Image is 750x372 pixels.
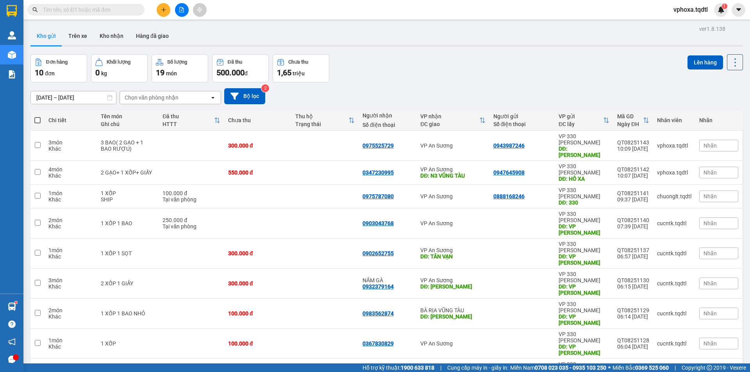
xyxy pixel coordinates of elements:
[420,193,485,199] div: VP An Sương
[420,220,485,226] div: VP An Sương
[420,247,485,253] div: VP An Sương
[293,70,305,77] span: triệu
[635,365,669,371] strong: 0369 525 060
[493,193,525,199] div: 0888168246
[362,277,412,283] div: NĂM GÀ
[8,356,16,363] span: message
[493,169,525,176] div: 0947645908
[48,173,93,179] div: Khác
[420,121,479,127] div: ĐC giao
[48,313,93,320] div: Khác
[559,253,609,266] div: DĐ: VP LONG HƯNG
[288,59,308,65] div: Chưa thu
[15,301,17,304] sup: 1
[362,193,394,199] div: 0975787080
[732,3,745,17] button: caret-down
[420,283,485,290] div: DĐ: LINH XUÂN
[608,366,611,369] span: ⚪️
[48,283,93,290] div: Khác
[228,310,287,317] div: 100.000 đ
[657,169,691,176] div: vphoxa.tqdtl
[30,54,87,82] button: Đơn hàng10đơn
[101,280,155,287] div: 2 XỐP 1 GIẤY
[420,340,485,347] div: VP An Sương
[493,113,551,119] div: Người gửi
[559,283,609,296] div: DĐ: VP LONG HƯNG
[167,59,187,65] div: Số lượng
[559,331,609,344] div: VP 330 [PERSON_NAME]
[48,223,93,230] div: Khác
[48,196,93,203] div: Khác
[228,280,287,287] div: 300.000 đ
[420,166,485,173] div: VP An Sương
[210,94,216,101] svg: open
[420,142,485,149] div: VP An Sương
[362,142,394,149] div: 0975525729
[101,196,155,203] div: SHIP
[228,169,287,176] div: 550.000 đ
[617,344,649,350] div: 06:04 [DATE]
[30,27,62,45] button: Kho gửi
[559,271,609,283] div: VP 330 [PERSON_NAME]
[617,283,649,290] div: 06:15 [DATE]
[101,220,155,226] div: 1 XỐP 1 BAO
[559,121,603,127] div: ĐC lấy
[46,59,68,65] div: Đơn hàng
[704,220,717,226] span: Nhãn
[45,70,55,77] span: đơn
[657,250,691,256] div: cucntk.tqdtl
[617,223,649,230] div: 07:39 [DATE]
[559,241,609,253] div: VP 330 [PERSON_NAME]
[8,320,16,328] span: question-circle
[362,169,394,176] div: 0347230995
[555,110,613,131] th: Toggle SortBy
[420,113,479,119] div: VP nhận
[617,113,643,119] div: Mã GD
[228,117,287,123] div: Chưa thu
[179,7,184,12] span: file-add
[559,223,609,236] div: DĐ: VP LONG HƯNG
[193,3,207,17] button: aim
[101,113,155,119] div: Tên món
[162,196,220,203] div: Tại văn phòng
[228,340,287,347] div: 100.000 đ
[32,7,38,12] span: search
[440,363,441,372] span: |
[704,250,717,256] span: Nhãn
[362,363,434,372] span: Hỗ trợ kỹ thuật:
[612,363,669,372] span: Miền Bắc
[43,5,135,14] input: Tìm tên, số ĐT hoặc mã đơn
[125,94,179,101] div: Chọn văn phòng nhận
[617,253,649,260] div: 06:57 [DATE]
[704,340,717,347] span: Nhãn
[48,190,93,196] div: 1 món
[295,113,348,119] div: Thu hộ
[35,68,43,77] span: 10
[228,59,242,65] div: Đã thu
[493,142,525,149] div: 0943987246
[617,277,649,283] div: QT08251130
[667,5,714,14] span: vphoxa.tqdtl
[657,142,691,149] div: vphoxa.tqdtl
[48,247,93,253] div: 1 món
[166,70,177,77] span: món
[295,121,348,127] div: Trạng thái
[107,59,130,65] div: Khối lượng
[224,88,265,104] button: Bộ lọc
[101,70,107,77] span: kg
[675,363,676,372] span: |
[48,117,93,123] div: Chi tiết
[657,117,691,123] div: Nhân viên
[493,121,551,127] div: Số điện thoại
[228,142,287,149] div: 300.000 đ
[8,51,16,59] img: warehouse-icon
[162,113,214,119] div: Đã thu
[8,31,16,39] img: warehouse-icon
[617,307,649,313] div: QT08251129
[722,4,727,9] sup: 1
[48,337,93,344] div: 1 món
[718,6,725,13] img: icon-new-feature
[130,27,175,45] button: Hàng đã giao
[735,6,742,13] span: caret-down
[157,3,170,17] button: plus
